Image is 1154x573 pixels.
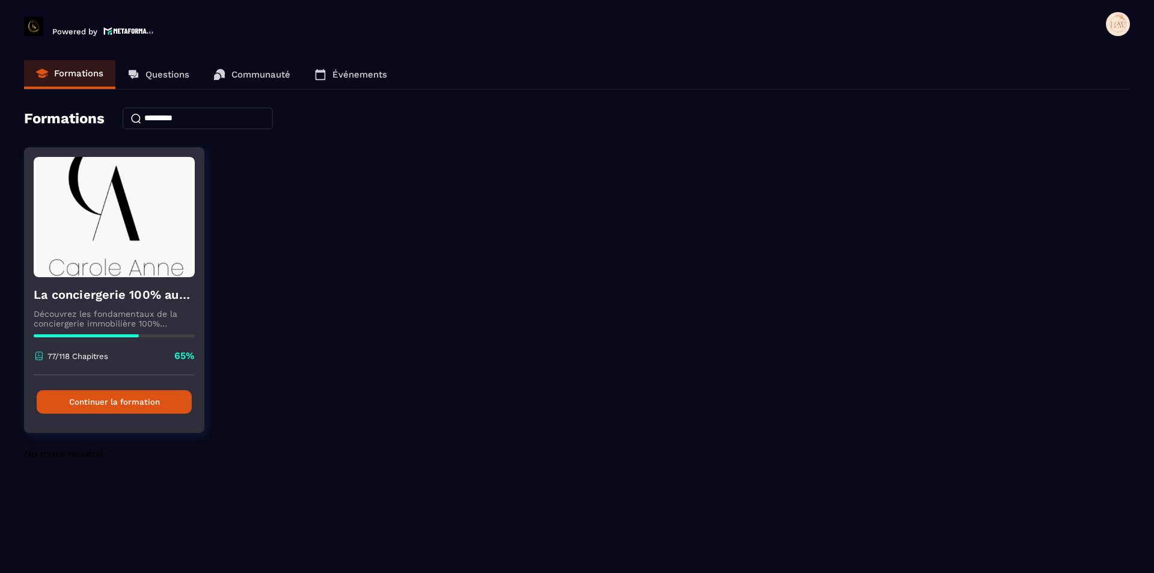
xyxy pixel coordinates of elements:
p: Questions [145,69,189,80]
img: logo [103,26,154,36]
p: 77/118 Chapitres [47,352,108,361]
a: Formations [24,60,115,89]
a: formation-backgroundLa conciergerie 100% automatiséeDécouvrez les fondamentaux de la conciergerie... [24,147,219,448]
p: 65% [174,349,195,363]
h4: Formations [24,110,105,127]
a: Questions [115,60,201,89]
p: Événements [332,69,387,80]
p: Formations [54,68,103,79]
a: Communauté [201,60,302,89]
img: logo-branding [24,17,43,36]
p: Communauté [231,69,290,80]
span: No more results! [24,448,103,459]
a: Événements [302,60,399,89]
p: Powered by [52,27,97,36]
img: formation-background [34,157,195,277]
p: Découvrez les fondamentaux de la conciergerie immobilière 100% automatisée. Cette formation est c... [34,309,195,328]
button: Continuer la formation [37,390,192,414]
h4: La conciergerie 100% automatisée [34,286,195,303]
